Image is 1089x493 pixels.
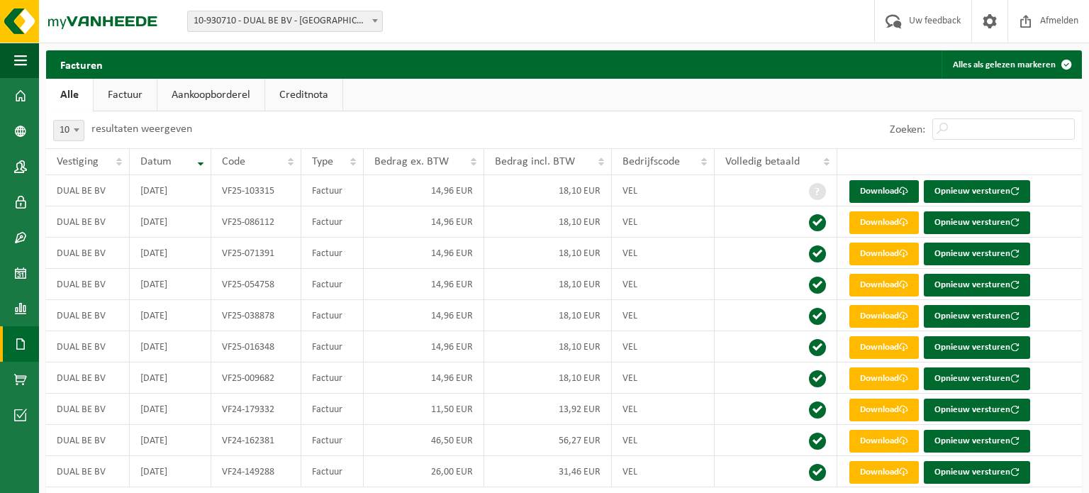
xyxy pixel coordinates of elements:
[364,394,484,425] td: 11,50 EUR
[849,305,919,328] a: Download
[364,300,484,331] td: 14,96 EUR
[130,362,211,394] td: [DATE]
[849,243,919,265] a: Download
[222,156,245,167] span: Code
[364,269,484,300] td: 14,96 EUR
[364,331,484,362] td: 14,96 EUR
[211,269,301,300] td: VF25-054758
[484,206,612,238] td: 18,10 EUR
[924,305,1030,328] button: Opnieuw versturen
[849,211,919,234] a: Download
[612,331,715,362] td: VEL
[211,394,301,425] td: VF24-179332
[211,300,301,331] td: VF25-038878
[364,175,484,206] td: 14,96 EUR
[130,394,211,425] td: [DATE]
[211,456,301,487] td: VF24-149288
[130,425,211,456] td: [DATE]
[46,394,130,425] td: DUAL BE BV
[374,156,449,167] span: Bedrag ex. BTW
[265,79,342,111] a: Creditnota
[612,206,715,238] td: VEL
[301,269,364,300] td: Factuur
[612,394,715,425] td: VEL
[211,175,301,206] td: VF25-103315
[157,79,264,111] a: Aankoopborderel
[612,269,715,300] td: VEL
[94,79,157,111] a: Factuur
[924,399,1030,421] button: Opnieuw versturen
[130,300,211,331] td: [DATE]
[188,11,382,31] span: 10-930710 - DUAL BE BV - DENDERMONDE
[130,238,211,269] td: [DATE]
[301,331,364,362] td: Factuur
[924,211,1030,234] button: Opnieuw versturen
[622,156,680,167] span: Bedrijfscode
[301,362,364,394] td: Factuur
[849,430,919,453] a: Download
[612,238,715,269] td: VEL
[612,456,715,487] td: VEL
[46,331,130,362] td: DUAL BE BV
[849,336,919,359] a: Download
[46,456,130,487] td: DUAL BE BV
[130,175,211,206] td: [DATE]
[484,456,612,487] td: 31,46 EUR
[301,238,364,269] td: Factuur
[301,394,364,425] td: Factuur
[849,274,919,297] a: Download
[924,336,1030,359] button: Opnieuw versturen
[924,367,1030,390] button: Opnieuw versturen
[301,175,364,206] td: Factuur
[924,430,1030,453] button: Opnieuw versturen
[484,300,612,331] td: 18,10 EUR
[890,124,925,135] label: Zoeken:
[924,274,1030,297] button: Opnieuw versturen
[46,79,93,111] a: Alle
[301,206,364,238] td: Factuur
[312,156,333,167] span: Type
[924,180,1030,203] button: Opnieuw versturen
[364,425,484,456] td: 46,50 EUR
[364,456,484,487] td: 26,00 EUR
[612,175,715,206] td: VEL
[364,206,484,238] td: 14,96 EUR
[924,461,1030,484] button: Opnieuw versturen
[612,362,715,394] td: VEL
[612,300,715,331] td: VEL
[211,425,301,456] td: VF24-162381
[130,331,211,362] td: [DATE]
[57,156,99,167] span: Vestiging
[46,206,130,238] td: DUAL BE BV
[46,238,130,269] td: DUAL BE BV
[130,269,211,300] td: [DATE]
[495,156,575,167] span: Bedrag incl. BTW
[849,367,919,390] a: Download
[612,425,715,456] td: VEL
[942,50,1080,79] button: Alles als gelezen markeren
[53,120,84,141] span: 10
[849,180,919,203] a: Download
[46,175,130,206] td: DUAL BE BV
[130,456,211,487] td: [DATE]
[484,269,612,300] td: 18,10 EUR
[46,50,117,78] h2: Facturen
[484,238,612,269] td: 18,10 EUR
[130,206,211,238] td: [DATE]
[46,269,130,300] td: DUAL BE BV
[301,456,364,487] td: Factuur
[924,243,1030,265] button: Opnieuw versturen
[211,331,301,362] td: VF25-016348
[211,206,301,238] td: VF25-086112
[211,238,301,269] td: VF25-071391
[484,362,612,394] td: 18,10 EUR
[140,156,172,167] span: Datum
[187,11,383,32] span: 10-930710 - DUAL BE BV - DENDERMONDE
[301,300,364,331] td: Factuur
[849,461,919,484] a: Download
[46,362,130,394] td: DUAL BE BV
[211,362,301,394] td: VF25-009682
[46,425,130,456] td: DUAL BE BV
[484,331,612,362] td: 18,10 EUR
[484,175,612,206] td: 18,10 EUR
